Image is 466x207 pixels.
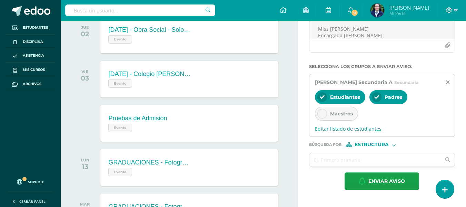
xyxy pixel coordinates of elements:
div: 13 [81,162,89,171]
span: Evento [108,35,132,44]
span: Mi Perfil [389,10,429,16]
span: Búsqueda por : [309,143,343,147]
span: Editar listado de estudiantes [315,125,449,132]
div: [DATE] - Obra Social - Solo asiste SECUNDARIA. [108,26,191,34]
span: Mis cursos [23,67,45,73]
span: Evento [108,79,132,88]
div: [object Object] [346,142,398,147]
button: Enviar aviso [345,172,419,190]
a: Archivos [6,77,55,91]
a: Disciplina [6,35,55,49]
span: Maestros [330,111,353,117]
span: [PERSON_NAME] Secundaria A [315,79,393,85]
img: 381c161aa04f9ea8baa001c8ef3cbafa.png [370,3,384,17]
span: Disciplina [23,39,43,45]
div: JUE [81,25,89,30]
span: Enviar aviso [368,173,405,190]
span: Secundaria [394,80,418,85]
label: Selecciona los grupos a enviar aviso : [309,64,455,69]
span: Estudiantes [23,25,48,30]
a: Estudiantes [6,21,55,35]
a: Asistencia [6,49,55,63]
span: 9 [351,9,358,17]
span: Cerrar panel [19,199,46,204]
span: Estudiantes [330,94,360,100]
span: Evento [108,168,132,176]
span: Evento [108,124,132,132]
span: Archivos [23,81,41,87]
span: [PERSON_NAME] [389,4,429,11]
div: 02 [81,30,89,38]
div: MAR [80,202,90,207]
input: Busca un usuario... [65,4,215,16]
div: [DATE] - Colegio [PERSON_NAME] [108,70,191,78]
span: Asistencia [23,53,44,58]
div: 03 [81,74,89,82]
div: LUN [81,158,89,162]
input: Ej. Primero primaria [309,153,441,167]
a: Mis cursos [6,63,55,77]
div: GRADUACIONES - Fotografías de Graduandos - QUINTO BACHILLERATO [108,159,191,166]
textarea: Espero se encuentren muy bien. El día [PERSON_NAME][DATE] quisiera solicitarles su apoyo para con... [309,4,455,39]
span: Estructura [355,143,389,147]
span: Padres [385,94,402,100]
div: Pruebas de Admisión [108,115,167,122]
span: Soporte [28,179,44,184]
div: VIE [81,69,89,74]
a: Soporte [8,172,52,189]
